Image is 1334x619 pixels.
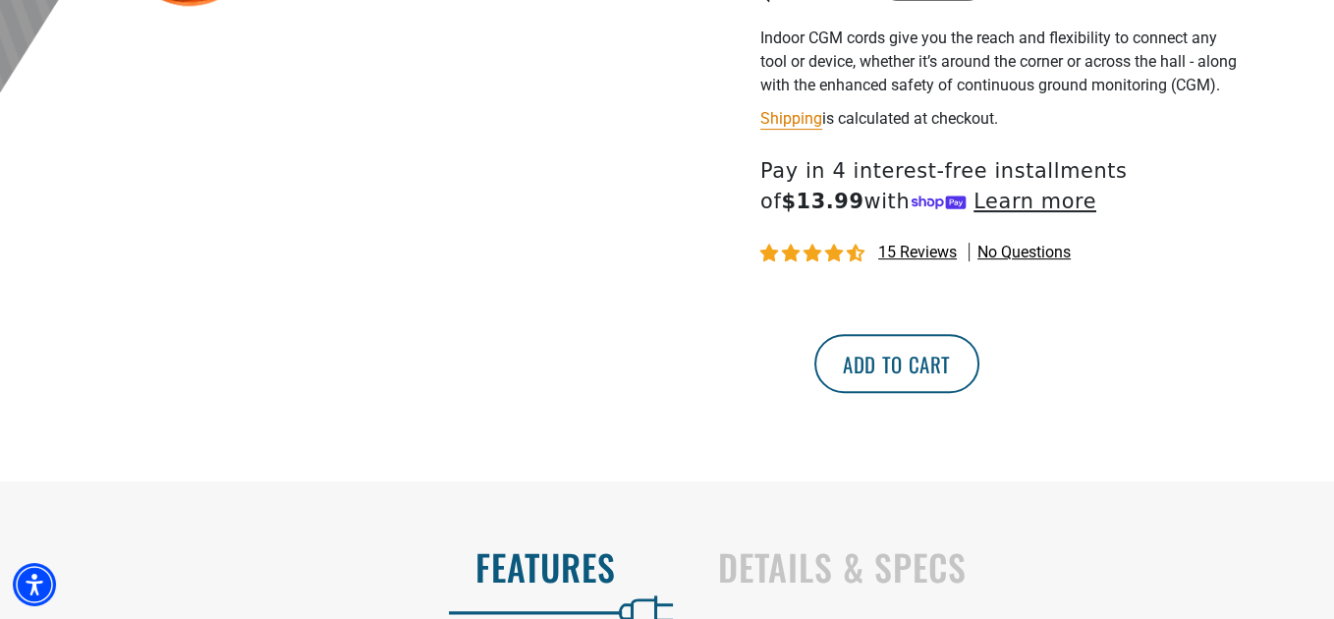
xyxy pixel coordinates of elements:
[760,105,1242,132] div: is calculated at checkout.
[760,245,868,263] span: 4.40 stars
[718,546,1293,588] h2: Details & Specs
[878,243,957,261] span: 15 reviews
[814,334,979,393] button: Add to cart
[13,563,56,606] div: Accessibility Menu
[977,242,1071,263] span: No questions
[41,546,616,588] h2: Features
[760,28,1237,94] span: Indoor CGM cords give you the reach and flexibility to connect any tool or device, whether it’s a...
[760,109,822,128] a: Shipping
